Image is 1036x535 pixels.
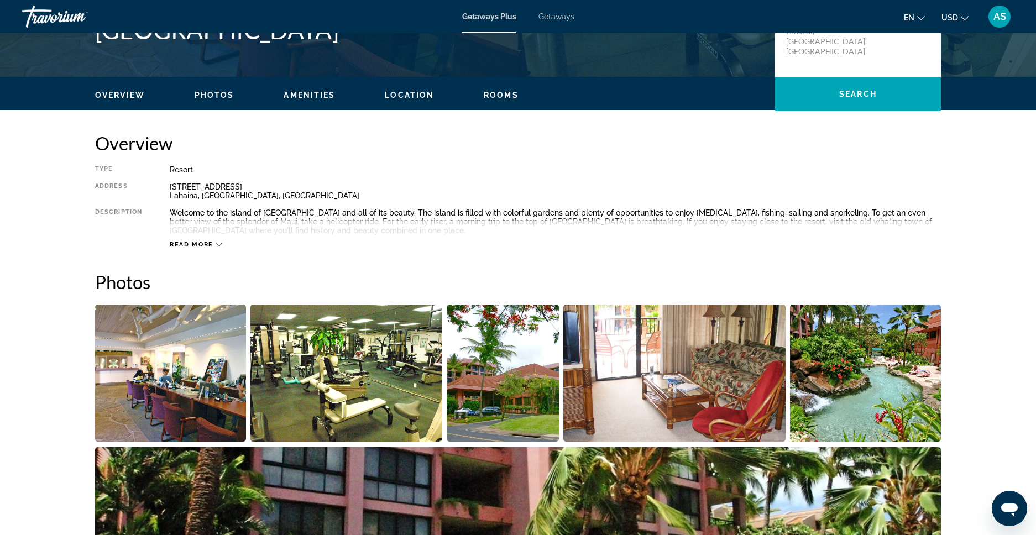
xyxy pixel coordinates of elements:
button: Search [775,77,941,111]
button: Open full-screen image slider [563,304,786,442]
span: AS [993,11,1006,22]
div: Type [95,165,142,174]
button: Rooms [484,90,519,100]
h2: Photos [95,271,941,293]
h2: Overview [95,132,941,154]
button: Change language [904,9,925,25]
span: Amenities [284,91,335,99]
div: Description [95,208,142,235]
div: [STREET_ADDRESS] Lahaina, [GEOGRAPHIC_DATA], [GEOGRAPHIC_DATA] [170,182,941,200]
button: Read more [170,240,222,249]
button: Overview [95,90,145,100]
span: en [904,13,914,22]
a: Getaways Plus [462,12,516,21]
span: Read more [170,241,213,248]
button: Amenities [284,90,335,100]
p: [STREET_ADDRESS] Lahaina, [GEOGRAPHIC_DATA], [GEOGRAPHIC_DATA] [786,17,875,56]
div: Welcome to the island of [GEOGRAPHIC_DATA] and all of its beauty. The island is filled with color... [170,208,941,235]
button: Photos [195,90,234,100]
span: Location [385,91,434,99]
button: Open full-screen image slider [95,304,246,442]
span: Photos [195,91,234,99]
div: Address [95,182,142,200]
button: Open full-screen image slider [250,304,443,442]
button: Open full-screen image slider [790,304,941,442]
button: Change currency [941,9,969,25]
button: Location [385,90,434,100]
button: Open full-screen image slider [447,304,559,442]
div: Resort [170,165,941,174]
button: User Menu [985,5,1014,28]
a: Getaways [538,12,574,21]
iframe: Button to launch messaging window [992,491,1027,526]
span: Overview [95,91,145,99]
span: USD [941,13,958,22]
span: Search [839,90,877,98]
a: Travorium [22,2,133,31]
span: Rooms [484,91,519,99]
